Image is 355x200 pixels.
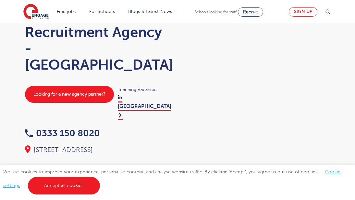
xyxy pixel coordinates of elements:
span: We use cookies to improve your experience, personalise content, and analyse website traffic. By c... [3,169,340,188]
a: in [GEOGRAPHIC_DATA] [118,95,171,120]
a: Looking for a new agency partner? [25,86,114,103]
a: Accept all cookies [28,177,100,194]
span: Schools looking for staff [195,10,237,14]
img: Engage Education [23,4,49,20]
a: Recruit [238,7,263,17]
a: Sign up [289,7,317,17]
div: [STREET_ADDRESS] [25,145,171,154]
span: Recruit [243,9,258,14]
a: For Schools [89,9,115,14]
h1: Education Recruitment Agency - [GEOGRAPHIC_DATA] [25,8,171,73]
span: Teaching Vacancies [118,86,171,93]
a: 0333 150 8020 [25,128,100,138]
a: Blogs & Latest News [128,9,172,14]
a: Find jobs [57,9,76,14]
